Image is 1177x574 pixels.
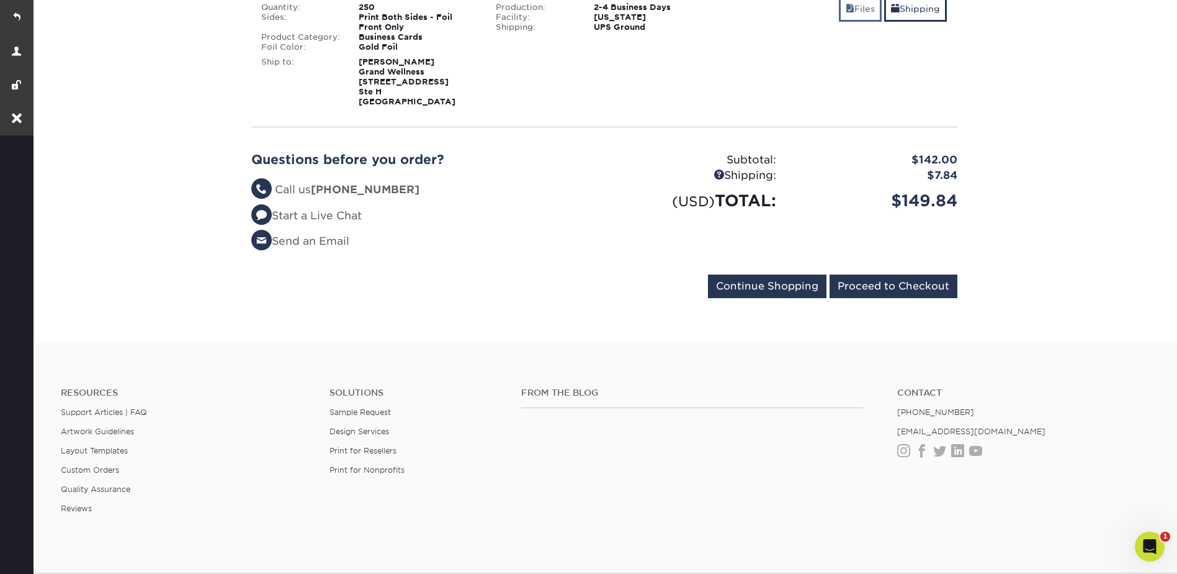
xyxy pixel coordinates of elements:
a: [EMAIL_ADDRESS][DOMAIN_NAME] [897,427,1045,436]
div: [US_STATE] [584,12,722,22]
div: Business Cards [349,32,486,42]
input: Continue Shopping [708,275,826,298]
div: Shipping: [604,168,785,184]
h4: Solutions [329,388,503,398]
span: files [846,4,854,14]
small: (USD) [672,193,715,209]
a: Print for Resellers [329,446,396,455]
div: $7.84 [785,168,967,184]
div: UPS Ground [584,22,722,32]
a: Send an Email [251,235,349,247]
div: Facility: [486,12,584,22]
div: 250 [349,2,486,12]
div: Foil Color: [252,42,350,52]
a: Start a Live Chat [251,209,362,222]
div: Sides: [252,12,350,32]
div: $142.00 [785,152,967,168]
input: Proceed to Checkout [830,275,957,298]
div: Production: [486,2,584,12]
h4: Resources [61,388,311,398]
div: 2-4 Business Days [584,2,722,12]
div: Gold Foil [349,42,486,52]
div: TOTAL: [604,189,785,212]
a: Sample Request [329,408,391,417]
strong: [PHONE_NUMBER] [311,183,419,196]
span: shipping [891,4,900,14]
a: Quality Assurance [61,485,130,494]
div: Subtotal: [604,152,785,168]
span: 1 [1160,532,1170,542]
a: Layout Templates [61,446,128,455]
div: Product Category: [252,32,350,42]
div: $149.84 [785,189,967,212]
a: Artwork Guidelines [61,427,134,436]
div: Quantity: [252,2,350,12]
a: Support Articles | FAQ [61,408,147,417]
div: Print Both Sides - Foil Front Only [349,12,486,32]
h2: Questions before you order? [251,152,595,167]
div: Ship to: [252,57,350,107]
div: Shipping: [486,22,584,32]
strong: [PERSON_NAME] Grand Wellness [STREET_ADDRESS] Ste H [GEOGRAPHIC_DATA] [359,57,455,106]
li: Call us [251,182,595,198]
a: Design Services [329,427,389,436]
a: [PHONE_NUMBER] [897,408,974,417]
a: Custom Orders [61,465,119,475]
a: Print for Nonprofits [329,465,405,475]
a: Reviews [61,504,92,513]
iframe: Intercom live chat [1135,532,1165,562]
a: Contact [897,388,1147,398]
h4: From the Blog [521,388,864,398]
